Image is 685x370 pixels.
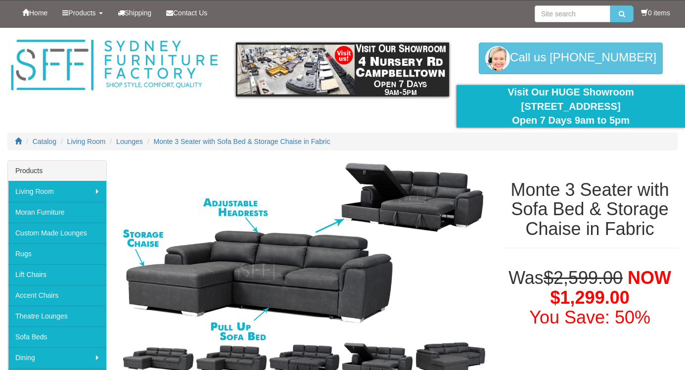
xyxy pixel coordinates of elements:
h1: Was [502,268,678,327]
a: Lift Chairs [8,264,106,285]
a: Monte 3 Seater with Sofa Bed & Storage Chaise in Fabric [154,138,330,145]
span: Products [68,9,95,17]
a: Contact Us [159,0,215,25]
img: showroom.gif [236,43,450,96]
li: 0 items [641,8,670,18]
a: Lounges [116,138,143,145]
a: Custom Made Lounges [8,223,106,243]
a: Products [55,0,110,25]
a: Accent Chairs [8,285,106,306]
a: Home [15,0,55,25]
img: Sydney Furniture Factory [7,38,221,93]
span: Shipping [125,9,152,17]
div: Products [8,161,106,181]
a: Shipping [110,0,159,25]
a: Sofa Beds [8,326,106,347]
font: You Save: 50% [529,307,650,327]
a: Living Room [8,181,106,202]
span: Home [29,9,47,17]
a: Theatre Lounges [8,306,106,326]
a: Rugs [8,243,106,264]
a: Living Room [67,138,106,145]
span: Contact Us [173,9,207,17]
a: Catalog [33,138,56,145]
h1: Monte 3 Seater with Sofa Bed & Storage Chaise in Fabric [502,180,678,239]
div: Visit Our HUGE Showroom [STREET_ADDRESS] Open 7 Days 9am to 5pm [464,85,678,128]
a: Moran Furniture [8,202,106,223]
a: Dining [8,347,106,368]
del: $2,599.00 [544,268,623,288]
input: Site search [535,5,610,22]
span: NOW $1,299.00 [550,268,671,308]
